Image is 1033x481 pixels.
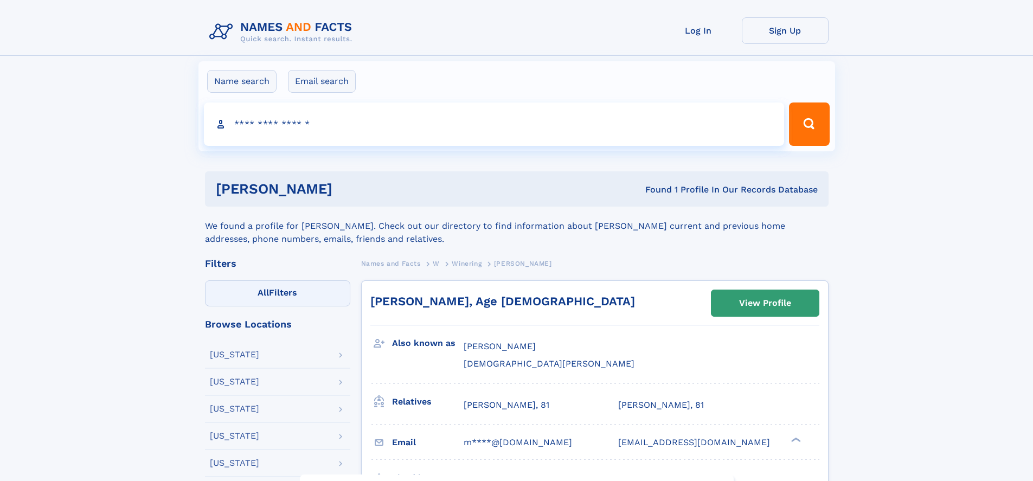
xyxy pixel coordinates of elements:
h3: Email [392,433,464,452]
label: Email search [288,70,356,93]
div: Found 1 Profile In Our Records Database [489,184,818,196]
div: [US_STATE] [210,405,259,413]
img: Logo Names and Facts [205,17,361,47]
a: [PERSON_NAME], 81 [618,399,704,411]
span: [PERSON_NAME] [494,260,552,267]
div: [US_STATE] [210,377,259,386]
button: Search Button [789,102,829,146]
label: Name search [207,70,277,93]
div: Browse Locations [205,319,350,329]
span: [PERSON_NAME] [464,341,536,351]
div: Filters [205,259,350,268]
div: [US_STATE] [210,459,259,467]
a: Names and Facts [361,256,421,270]
label: Filters [205,280,350,306]
span: W [433,260,440,267]
a: View Profile [711,290,819,316]
a: [PERSON_NAME], Age [DEMOGRAPHIC_DATA] [370,294,635,308]
span: [DEMOGRAPHIC_DATA][PERSON_NAME] [464,358,634,369]
a: Sign Up [742,17,829,44]
span: [EMAIL_ADDRESS][DOMAIN_NAME] [618,437,770,447]
a: W [433,256,440,270]
div: ❯ [788,436,801,443]
input: search input [204,102,785,146]
span: All [258,287,269,298]
h3: Also known as [392,334,464,352]
span: Winering [452,260,482,267]
div: [US_STATE] [210,350,259,359]
div: View Profile [739,291,791,316]
a: Log In [655,17,742,44]
div: We found a profile for [PERSON_NAME]. Check out our directory to find information about [PERSON_N... [205,207,829,246]
h3: Relatives [392,393,464,411]
div: [US_STATE] [210,432,259,440]
a: Winering [452,256,482,270]
h1: [PERSON_NAME] [216,182,489,196]
a: [PERSON_NAME], 81 [464,399,549,411]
